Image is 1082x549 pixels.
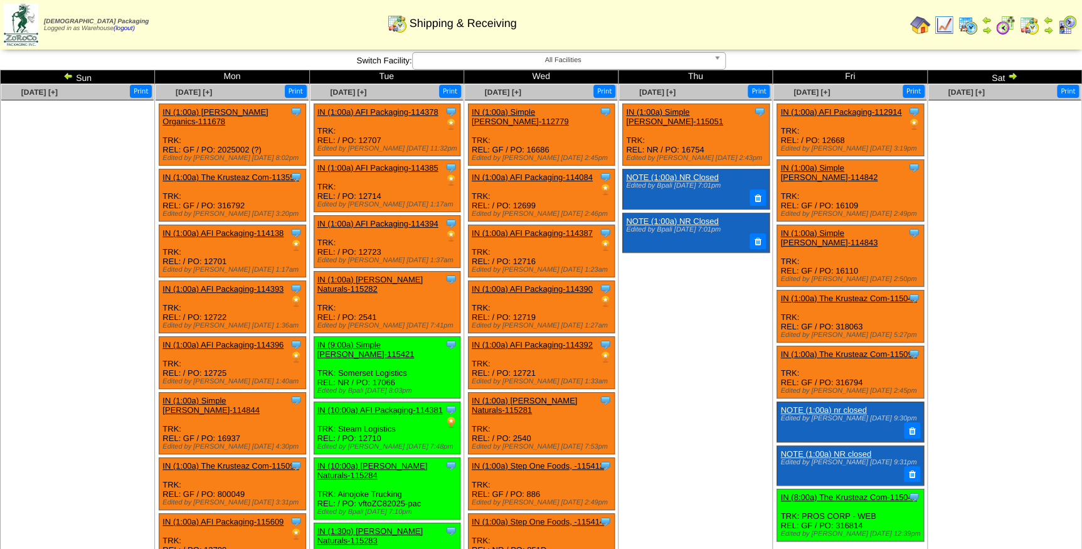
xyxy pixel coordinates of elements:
img: Tooltip [290,227,302,239]
div: TRK: REL: / PO: 12722 [159,281,306,333]
button: Print [439,85,461,98]
button: Delete Note [904,466,920,482]
img: Tooltip [445,459,457,472]
div: Edited by [PERSON_NAME] [DATE] 3:31pm [162,499,305,506]
a: IN (1:00a) The Krusteaz Com-115042 [780,294,916,303]
img: calendarprod.gif [958,15,978,35]
img: Tooltip [908,292,920,304]
div: TRK: REL: / PO: 12725 [159,337,306,389]
button: Delete Note [750,233,766,250]
div: Edited by [PERSON_NAME] [DATE] 2:49pm [780,210,923,218]
img: PO [599,351,612,363]
div: TRK: REL: GF / PO: 16686 [468,104,615,166]
button: Print [748,85,770,98]
img: Tooltip [908,491,920,503]
img: line_graph.gif [934,15,954,35]
img: Tooltip [599,105,612,118]
td: Sat [927,70,1081,84]
div: Edited by [PERSON_NAME] [DATE] 1:37am [317,257,460,264]
a: IN (1:00a) AFI Packaging-114392 [472,340,593,349]
div: Edited by [PERSON_NAME] [DATE] 3:20pm [162,210,305,218]
a: IN (1:00a) AFI Packaging-114393 [162,284,284,294]
img: Tooltip [908,161,920,174]
a: IN (1:00a) Simple [PERSON_NAME]-115051 [626,107,723,126]
img: PO [599,239,612,252]
div: TRK: Somerset Logistics REL: NR / PO: 17066 [314,337,460,398]
a: IN (1:00a) AFI Packaging-114387 [472,228,593,238]
td: Tue [309,70,464,84]
a: IN (1:00a) Step One Foods, -115414 [472,517,604,526]
a: [DATE] [+] [21,88,58,97]
img: Tooltip [599,515,612,528]
a: IN (1:00a) The Krusteaz Com-115097 [162,461,299,471]
div: TRK: REL: / PO: 12707 [314,104,460,156]
img: PO [908,118,920,131]
span: [DATE] [+] [948,88,984,97]
a: IN (9:00a) Simple [PERSON_NAME]-115421 [317,340,415,359]
a: [DATE] [+] [176,88,212,97]
img: arrowright.gif [1043,25,1053,35]
div: Edited by Bpali [DATE] 7:01pm [626,182,763,189]
div: TRK: REL: / PO: 12716 [468,225,615,277]
span: All Facilities [418,53,709,68]
a: NOTE (1:00a) nr closed [780,405,866,415]
div: TRK: REL: / PO: 12723 [314,216,460,268]
img: arrowright.gif [1007,71,1017,81]
div: Edited by [PERSON_NAME] [DATE] 7:41pm [317,322,460,329]
button: Delete Note [750,189,766,206]
div: TRK: REL: GF / PO: 16109 [777,160,924,221]
div: TRK: REL: / PO: 12721 [468,337,615,389]
a: IN (1:00a) AFI Packaging-115609 [162,517,284,526]
a: [DATE] [+] [485,88,521,97]
img: Tooltip [290,282,302,295]
img: PO [290,528,302,540]
img: Tooltip [908,105,920,118]
img: arrowright.gif [982,25,992,35]
div: Edited by [PERSON_NAME] [DATE] 9:30pm [780,415,917,422]
img: Tooltip [599,282,612,295]
a: [DATE] [+] [793,88,830,97]
a: IN (1:00a) [PERSON_NAME] Organics-111678 [162,107,268,126]
a: IN (10:00a) AFI Packaging-114381 [317,405,443,415]
div: Edited by [PERSON_NAME] [DATE] 1:27am [472,322,615,329]
div: TRK: REL: / PO: 2541 [314,272,460,333]
div: Edited by [PERSON_NAME] [DATE] 1:23am [472,266,615,274]
img: PO [599,183,612,196]
a: IN (1:00a) Simple [PERSON_NAME]-112779 [472,107,569,126]
button: Print [285,85,307,98]
img: Tooltip [599,227,612,239]
a: [DATE] [+] [330,88,366,97]
div: Edited by [PERSON_NAME] [DATE] 2:43pm [626,154,769,162]
td: Wed [464,70,618,84]
span: Shipping & Receiving [410,17,517,30]
a: IN (1:00a) Simple [PERSON_NAME]-114844 [162,396,260,415]
a: IN (1:30p) [PERSON_NAME] Naturals-115283 [317,526,423,545]
div: TRK: REL: / PO: 12719 [468,281,615,333]
div: TRK: REL: GF / PO: 16937 [159,393,306,454]
div: Edited by Bpali [DATE] 8:03pm [317,387,460,395]
div: Edited by [PERSON_NAME] [DATE] 1:17am [162,266,305,274]
img: Tooltip [290,171,302,183]
img: Tooltip [599,394,612,407]
div: Edited by [PERSON_NAME] [DATE] 2:50pm [780,275,923,283]
div: Edited by [PERSON_NAME] [DATE] 3:19pm [780,145,923,152]
td: Sun [1,70,155,84]
div: TRK: REL: GF / PO: 316794 [777,346,924,398]
td: Thu [618,70,773,84]
img: PO [445,118,457,131]
div: TRK: REL: / PO: 12714 [314,160,460,212]
img: arrowleft.gif [63,71,73,81]
img: Tooltip [290,105,302,118]
div: TRK: REL: GF / PO: 800049 [159,458,306,510]
td: Mon [155,70,309,84]
div: Edited by [PERSON_NAME] [DATE] 2:49pm [472,499,615,506]
a: IN (1:00a) Simple [PERSON_NAME]-114843 [780,228,878,247]
a: IN (1:00a) AFI Packaging-112914 [780,107,901,117]
a: IN (8:00a) The Krusteaz Com-115041 [780,493,916,502]
div: Edited by [PERSON_NAME] [DATE] 4:30pm [162,443,305,450]
img: Tooltip [445,273,457,285]
span: Logged in as Warehouse [44,18,149,32]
